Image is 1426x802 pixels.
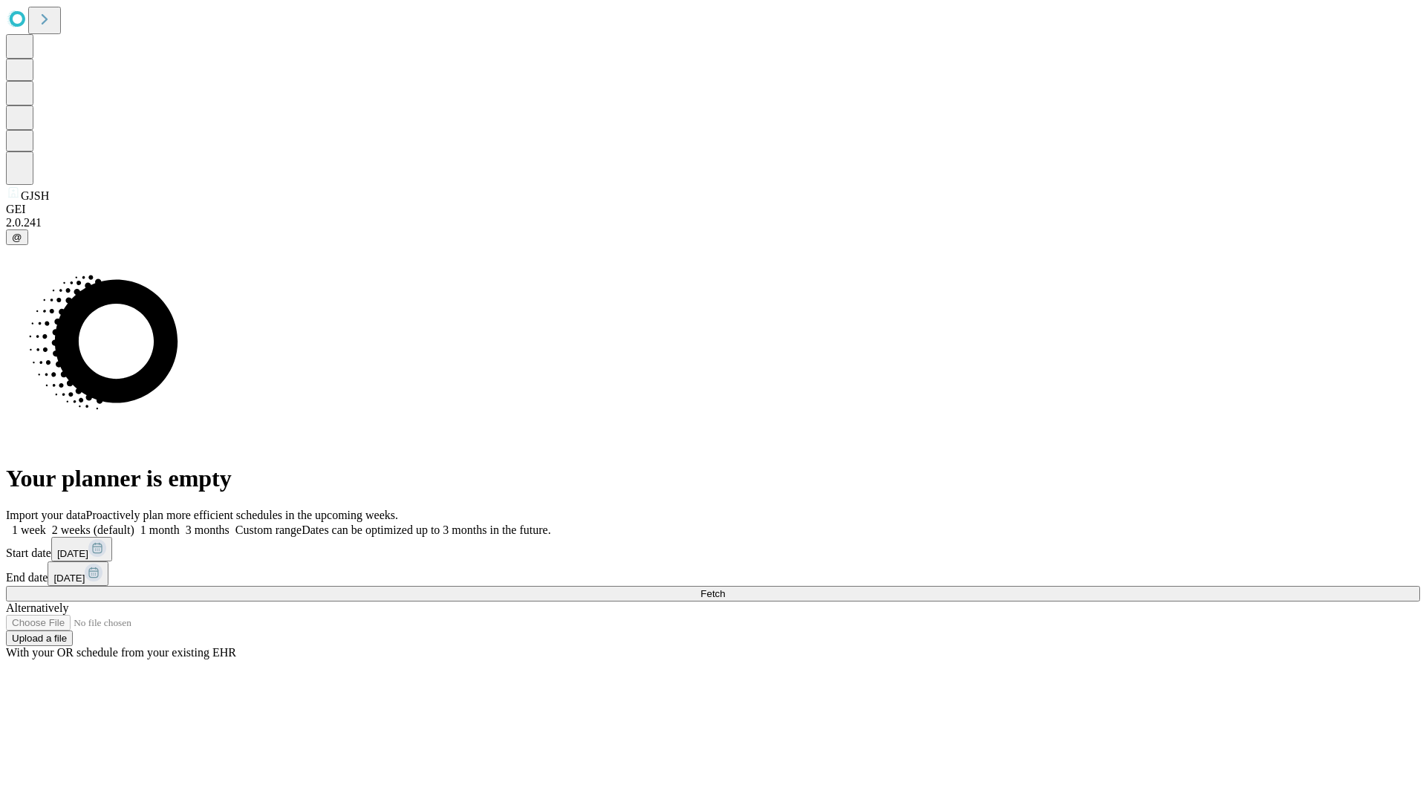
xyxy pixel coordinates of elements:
button: Upload a file [6,630,73,646]
span: [DATE] [57,548,88,559]
button: @ [6,229,28,245]
button: [DATE] [51,537,112,561]
span: Dates can be optimized up to 3 months in the future. [302,524,550,536]
h1: Your planner is empty [6,465,1420,492]
span: 3 months [186,524,229,536]
button: Fetch [6,586,1420,601]
button: [DATE] [48,561,108,586]
div: End date [6,561,1420,586]
span: GJSH [21,189,49,202]
div: Start date [6,537,1420,561]
span: 2 weeks (default) [52,524,134,536]
span: Custom range [235,524,302,536]
span: @ [12,232,22,243]
span: 1 week [12,524,46,536]
span: Alternatively [6,601,68,614]
div: GEI [6,203,1420,216]
span: [DATE] [53,573,85,584]
span: With your OR schedule from your existing EHR [6,646,236,659]
span: Fetch [700,588,725,599]
span: Proactively plan more efficient schedules in the upcoming weeks. [86,509,398,521]
span: Import your data [6,509,86,521]
div: 2.0.241 [6,216,1420,229]
span: 1 month [140,524,180,536]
